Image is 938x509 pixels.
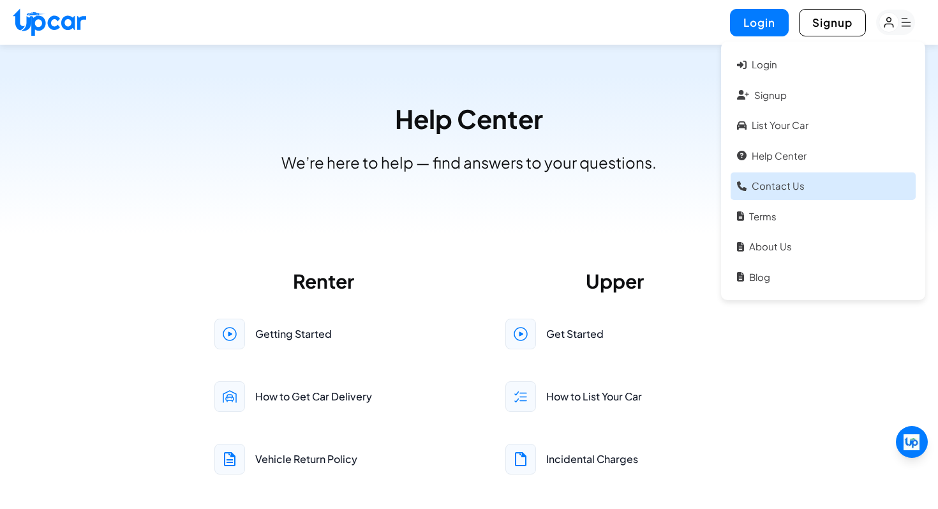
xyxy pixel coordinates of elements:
[255,452,357,467] span: Vehicle Return Policy
[731,264,916,291] a: Blog
[255,326,332,342] span: Getting Started
[546,452,638,467] span: Incidental Charges
[731,172,916,200] a: Contact Us
[731,82,916,109] a: Signup
[731,142,916,170] a: Help Center
[204,270,443,292] h2: Renter
[281,152,657,172] p: We’re here to help — find answers to your questions.
[255,389,372,404] span: How to Get Car Delivery
[495,270,734,292] h2: Upper
[15,106,923,132] h3: Help Center
[13,8,86,36] img: Upcar Logo
[904,434,919,450] img: Upcar Logo
[731,233,916,261] a: About Us
[546,389,642,404] span: How to List Your Car
[546,326,604,342] span: Get Started
[730,9,789,36] button: Login
[731,51,916,79] a: Login
[731,203,916,231] a: Terms
[731,112,916,139] a: List your car
[799,9,866,36] button: Signup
